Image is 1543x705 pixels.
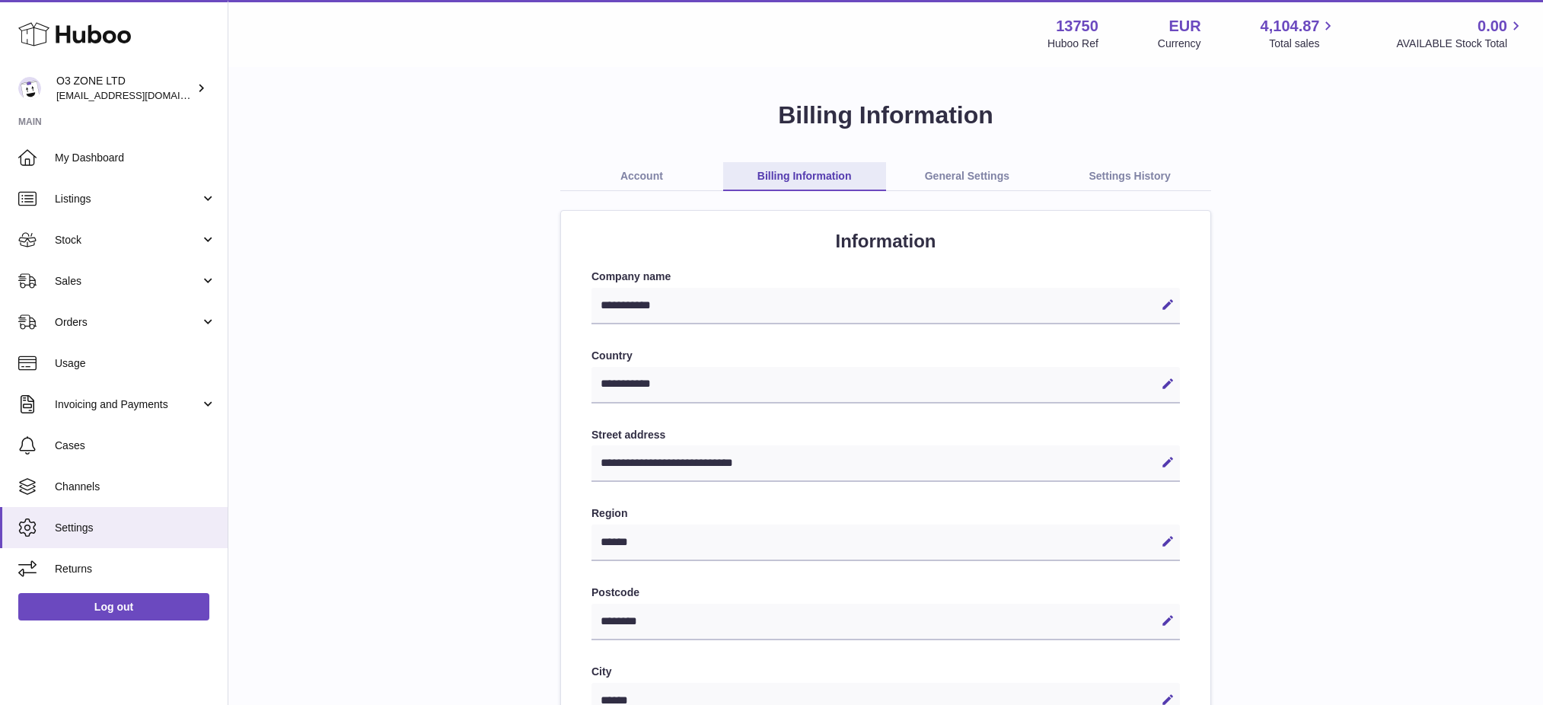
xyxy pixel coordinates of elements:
[1269,37,1337,51] span: Total sales
[55,439,216,453] span: Cases
[1048,162,1211,191] a: Settings History
[886,162,1049,191] a: General Settings
[1056,16,1098,37] strong: 13750
[1261,16,1320,37] span: 4,104.87
[1047,37,1098,51] div: Huboo Ref
[723,162,886,191] a: Billing Information
[55,151,216,165] span: My Dashboard
[55,480,216,494] span: Channels
[1478,16,1507,37] span: 0.00
[55,356,216,371] span: Usage
[55,562,216,576] span: Returns
[591,270,1180,284] label: Company name
[56,89,224,101] span: [EMAIL_ADDRESS][DOMAIN_NAME]
[55,521,216,535] span: Settings
[591,349,1180,363] label: Country
[560,162,723,191] a: Account
[55,397,200,412] span: Invoicing and Payments
[591,428,1180,442] label: Street address
[1158,37,1201,51] div: Currency
[591,585,1180,600] label: Postcode
[56,74,193,103] div: O3 ZONE LTD
[591,506,1180,521] label: Region
[1396,37,1525,51] span: AVAILABLE Stock Total
[55,233,200,247] span: Stock
[591,229,1180,254] h2: Information
[18,77,41,100] img: internalAdmin-13750@internal.huboo.com
[1261,16,1337,51] a: 4,104.87 Total sales
[1168,16,1200,37] strong: EUR
[55,274,200,289] span: Sales
[591,665,1180,679] label: City
[253,99,1519,132] h1: Billing Information
[18,593,209,620] a: Log out
[55,192,200,206] span: Listings
[55,315,200,330] span: Orders
[1396,16,1525,51] a: 0.00 AVAILABLE Stock Total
